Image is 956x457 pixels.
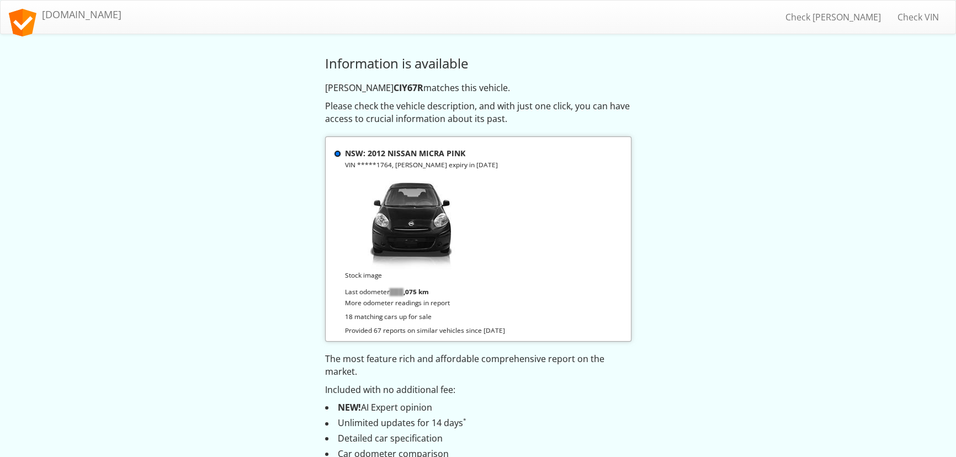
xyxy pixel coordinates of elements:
p: Included with no additional fee: [325,384,631,396]
p: Please check the vehicle description, and with just one click, you can have access to crucial inf... [325,100,631,125]
img: logo.svg [9,9,36,36]
p: [PERSON_NAME] matches this vehicle. [325,82,631,94]
h3: Information is available [325,56,631,71]
small: Last odometer More odometer readings in report [345,287,450,307]
li: AI Expert opinion [325,401,631,414]
strong: CIY67R [394,82,423,94]
small: Provided 67 reports on similar vehicles since [DATE] [345,326,505,334]
small: Stock image [345,270,382,279]
span: ███ [390,287,403,296]
small: 18 matching cars up for sale [345,312,432,321]
li: Detailed car specification [325,432,631,445]
a: Check VIN [889,3,947,31]
strong: ,075 km [390,287,429,296]
strong: NSW: 2012 NISSAN MICRA PINK [345,148,465,158]
a: [DOMAIN_NAME] [1,1,130,28]
a: Check [PERSON_NAME] [777,3,889,31]
small: VIN *****1764, [PERSON_NAME] expiry in [DATE] [345,160,498,169]
li: Unlimited updates for 14 days [325,417,631,429]
input: NSW: 2012 NISSAN MICRA PINK VIN *****1764, [PERSON_NAME] expiry in [DATE] Stock image Last odomet... [334,150,341,157]
p: The most feature rich and affordable comprehensive report on the market. [325,353,631,378]
strong: NEW! [338,401,361,413]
